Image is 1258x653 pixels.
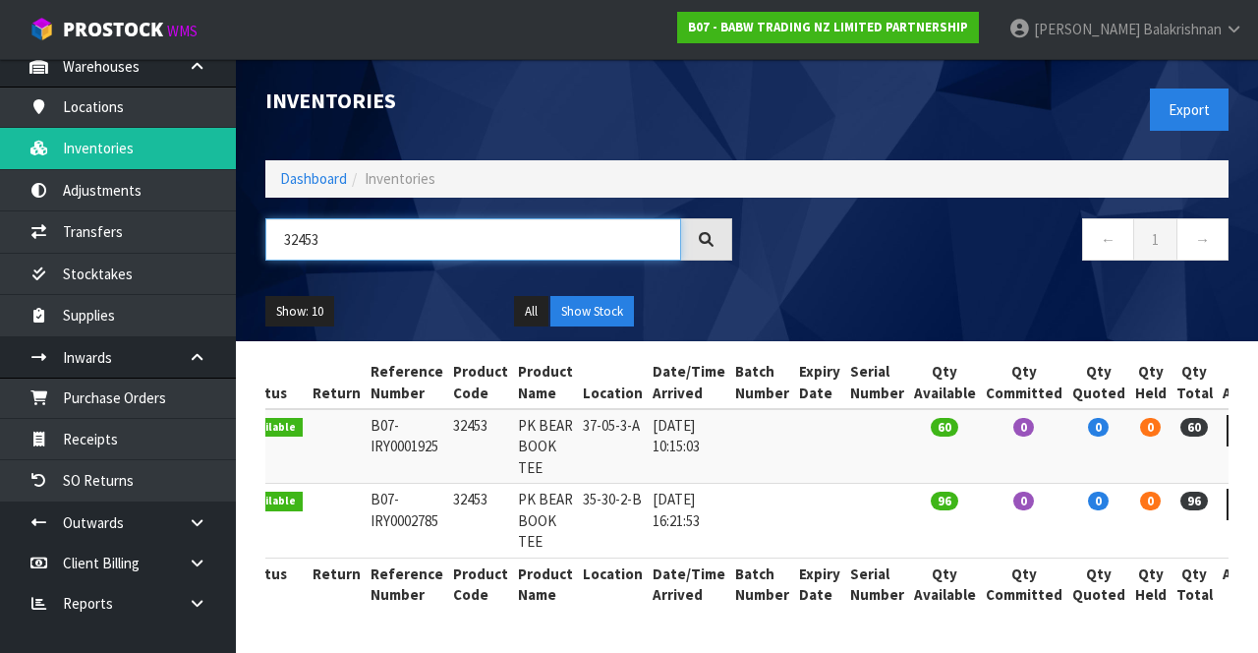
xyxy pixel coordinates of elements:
[448,484,513,558] td: 32453
[794,558,845,610] th: Expiry Date
[366,356,448,409] th: Reference Number
[1180,418,1208,437] span: 60
[1013,492,1034,510] span: 0
[1140,492,1161,510] span: 0
[167,22,198,40] small: WMS
[1082,218,1134,261] a: ←
[513,409,578,484] td: PK BEAR BOOK TEE
[931,492,958,510] span: 96
[265,218,681,261] input: Search inventories
[1013,418,1034,437] span: 0
[448,409,513,484] td: 32453
[1088,418,1109,437] span: 0
[1067,558,1130,610] th: Qty Quoted
[909,356,981,409] th: Qty Available
[648,558,730,610] th: Date/Time Arrived
[1067,356,1130,409] th: Qty Quoted
[236,558,308,610] th: Status
[1150,89,1229,131] button: Export
[241,492,303,511] span: Available
[365,169,435,188] span: Inventories
[648,409,730,484] td: [DATE] 10:15:03
[308,558,366,610] th: Return
[63,17,163,42] span: ProStock
[514,296,548,327] button: All
[1034,20,1140,38] span: [PERSON_NAME]
[1143,20,1222,38] span: Balakrishnan
[909,558,981,610] th: Qty Available
[1133,218,1177,261] a: 1
[265,296,334,327] button: Show: 10
[762,218,1229,267] nav: Page navigation
[366,484,448,558] td: B07-IRY0002785
[578,356,648,409] th: Location
[513,356,578,409] th: Product Name
[1172,356,1218,409] th: Qty Total
[931,418,958,437] span: 60
[648,356,730,409] th: Date/Time Arrived
[981,558,1067,610] th: Qty Committed
[981,356,1067,409] th: Qty Committed
[1130,558,1172,610] th: Qty Held
[578,484,648,558] td: 35-30-2-B
[1176,218,1229,261] a: →
[730,558,794,610] th: Batch Number
[513,558,578,610] th: Product Name
[578,558,648,610] th: Location
[241,418,303,438] span: Available
[265,89,732,112] h1: Inventories
[448,558,513,610] th: Product Code
[845,558,909,610] th: Serial Number
[1140,418,1161,437] span: 0
[688,19,968,35] strong: B07 - BABW TRADING NZ LIMITED PARTNERSHIP
[845,356,909,409] th: Serial Number
[29,17,54,41] img: cube-alt.png
[1180,492,1208,510] span: 96
[513,484,578,558] td: PK BEAR BOOK TEE
[730,356,794,409] th: Batch Number
[1130,356,1172,409] th: Qty Held
[366,409,448,484] td: B07-IRY0001925
[308,356,366,409] th: Return
[236,356,308,409] th: Status
[448,356,513,409] th: Product Code
[366,558,448,610] th: Reference Number
[677,12,979,43] a: B07 - BABW TRADING NZ LIMITED PARTNERSHIP
[280,169,347,188] a: Dashboard
[550,296,634,327] button: Show Stock
[578,409,648,484] td: 37-05-3-A
[648,484,730,558] td: [DATE] 16:21:53
[794,356,845,409] th: Expiry Date
[1172,558,1218,610] th: Qty Total
[1088,492,1109,510] span: 0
